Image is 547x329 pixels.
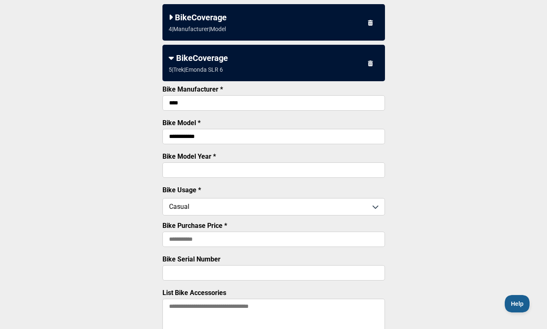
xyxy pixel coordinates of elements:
div: BikeCoverage [169,53,379,63]
label: Bike Purchase Price * [162,222,227,230]
div: 4 | Manufacturer | Model [169,26,226,32]
div: 5 | Trek | Emonda SLR 6 [169,66,223,73]
label: Bike Model Year * [162,152,216,160]
label: Bike Serial Number [162,255,220,263]
label: Bike Model * [162,119,201,127]
label: List Bike Accessories [162,289,226,297]
label: Bike Usage * [162,186,201,194]
div: BikeCoverage [169,12,379,22]
label: Bike Manufacturer * [162,85,223,93]
iframe: Toggle Customer Support [505,295,530,312]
